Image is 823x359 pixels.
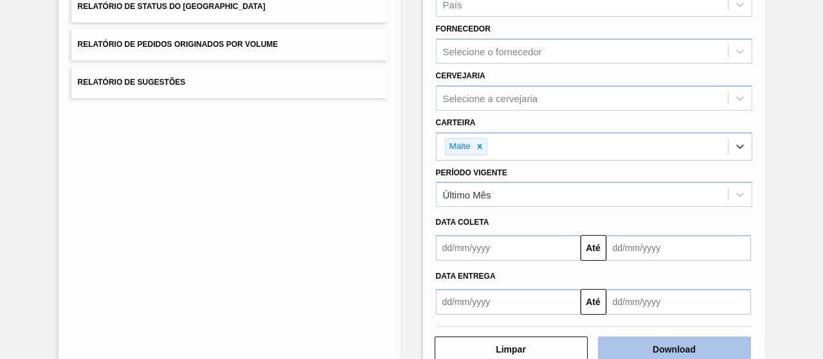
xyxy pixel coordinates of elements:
[606,235,751,261] input: dd/mm/yyyy
[581,235,606,261] button: Até
[436,272,496,281] span: Data entrega
[78,40,278,49] span: Relatório de Pedidos Originados por Volume
[71,29,388,60] button: Relatório de Pedidos Originados por Volume
[78,78,186,87] span: Relatório de Sugestões
[436,71,485,80] label: Cervejaria
[446,139,473,155] div: Malte
[436,24,491,33] label: Fornecedor
[436,118,476,127] label: Carteira
[581,289,606,315] button: Até
[443,46,542,57] div: Selecione o fornecedor
[443,92,538,103] div: Selecione a cervejaria
[606,289,751,315] input: dd/mm/yyyy
[436,168,507,177] label: Período Vigente
[436,218,489,227] span: Data coleta
[78,2,266,11] span: Relatório de Status do [GEOGRAPHIC_DATA]
[436,289,581,315] input: dd/mm/yyyy
[71,67,388,98] button: Relatório de Sugestões
[443,189,491,200] div: Último Mês
[436,235,581,261] input: dd/mm/yyyy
